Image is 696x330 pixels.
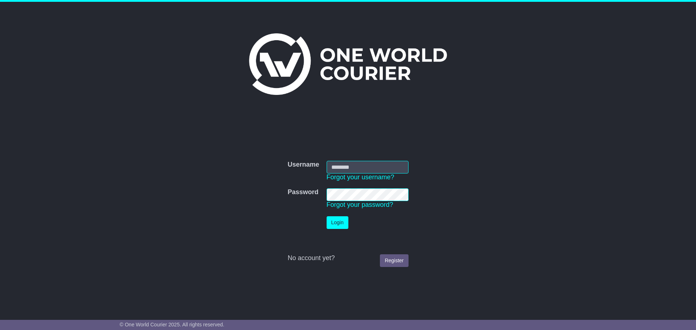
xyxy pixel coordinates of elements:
label: Username [287,161,319,169]
img: One World [249,33,447,95]
button: Login [327,216,348,229]
span: © One World Courier 2025. All rights reserved. [120,322,224,327]
label: Password [287,188,318,196]
a: Forgot your password? [327,201,393,208]
div: No account yet? [287,254,408,262]
a: Register [380,254,408,267]
a: Forgot your username? [327,174,394,181]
